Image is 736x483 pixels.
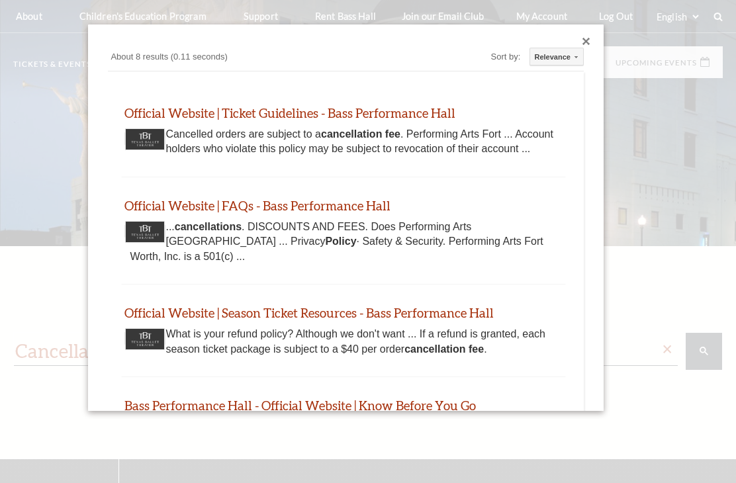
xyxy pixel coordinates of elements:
[321,128,400,140] b: cancellation fee
[124,398,476,413] a: Bass Performance Hall - Official Website | Know Before You Go
[108,50,378,67] div: About 8 results (0.11 seconds)
[404,343,484,355] b: cancellation fee
[130,220,557,264] div: ... . DISCOUNTS AND FEES. Does Performing Arts [GEOGRAPHIC_DATA] ... Privacy · Safety & Security....
[125,128,165,150] img: Thumbnail image
[124,198,391,213] a: Official Website | FAQs - Bass Performance Hall
[534,48,564,66] div: Relevance
[325,236,356,247] b: Policy
[130,327,557,357] div: What is your refund policy? Although we don't want ... If a refund is granted, each season ticket...
[125,328,165,350] img: Thumbnail image
[124,305,494,320] a: Official Website | Season Ticket Resources - Bass Performance Hall
[125,221,165,243] img: Thumbnail image
[175,221,242,232] b: cancellations
[130,127,557,157] div: Cancelled orders are subject to a . Performing Arts Fort ... Account holders who violate this pol...
[124,105,455,120] a: Official Website | Ticket Guidelines - Bass Performance Hall
[491,49,524,65] div: Sort by:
